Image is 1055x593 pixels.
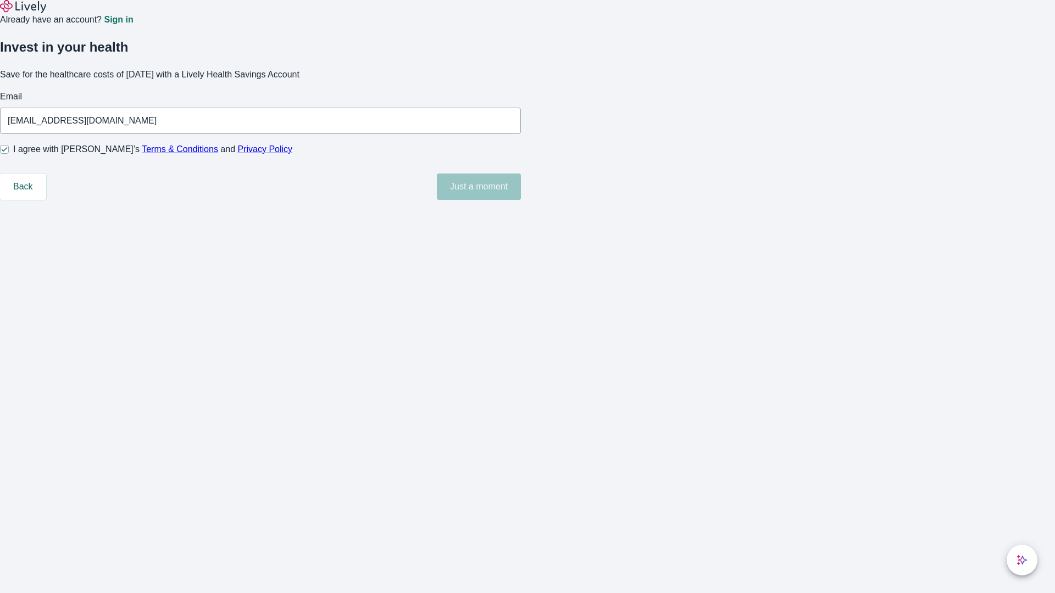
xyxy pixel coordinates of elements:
a: Privacy Policy [238,144,293,154]
a: Terms & Conditions [142,144,218,154]
a: Sign in [104,15,133,24]
span: I agree with [PERSON_NAME]’s and [13,143,292,156]
svg: Lively AI Assistant [1017,555,1028,566]
button: chat [1007,545,1037,575]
